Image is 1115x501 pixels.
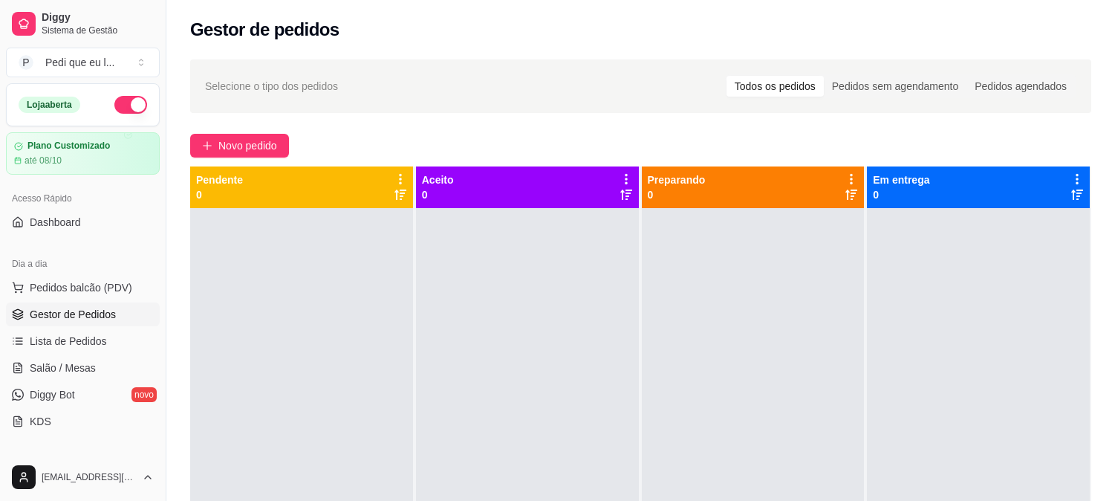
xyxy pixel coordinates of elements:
[6,6,160,42] a: DiggySistema de Gestão
[30,414,51,429] span: KDS
[6,459,160,495] button: [EMAIL_ADDRESS][DOMAIN_NAME]
[196,172,243,187] p: Pendente
[202,140,212,151] span: plus
[6,276,160,300] button: Pedidos balcão (PDV)
[648,187,706,202] p: 0
[42,471,136,483] span: [EMAIL_ADDRESS][DOMAIN_NAME]
[726,76,824,97] div: Todos os pedidos
[6,410,160,433] a: KDS
[30,215,81,230] span: Dashboard
[6,383,160,407] a: Diggy Botnovo
[30,307,116,322] span: Gestor de Pedidos
[873,187,929,202] p: 0
[27,140,110,152] article: Plano Customizado
[824,76,966,97] div: Pedidos sem agendamento
[30,334,107,349] span: Lista de Pedidos
[190,134,289,158] button: Novo pedido
[6,303,160,326] a: Gestor de Pedidos
[966,76,1075,97] div: Pedidos agendados
[30,280,132,295] span: Pedidos balcão (PDV)
[218,138,277,154] span: Novo pedido
[6,132,160,175] a: Plano Customizadoaté 08/10
[45,55,114,70] div: Pedi que eu l ...
[6,187,160,210] div: Acesso Rápido
[25,155,62,167] article: até 08/10
[190,18,339,42] h2: Gestor de pedidos
[19,97,80,113] div: Loja aberta
[422,172,454,187] p: Aceito
[19,55,33,70] span: P
[42,11,154,25] span: Diggy
[30,361,96,375] span: Salão / Mesas
[648,172,706,187] p: Preparando
[6,48,160,77] button: Select a team
[196,187,243,202] p: 0
[6,356,160,380] a: Salão / Mesas
[6,210,160,234] a: Dashboard
[30,387,75,402] span: Diggy Bot
[6,451,160,475] div: Catálogo
[6,329,160,353] a: Lista de Pedidos
[873,172,929,187] p: Em entrega
[42,25,154,36] span: Sistema de Gestão
[205,78,338,94] span: Selecione o tipo dos pedidos
[114,96,147,114] button: Alterar Status
[422,187,454,202] p: 0
[6,252,160,276] div: Dia a dia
